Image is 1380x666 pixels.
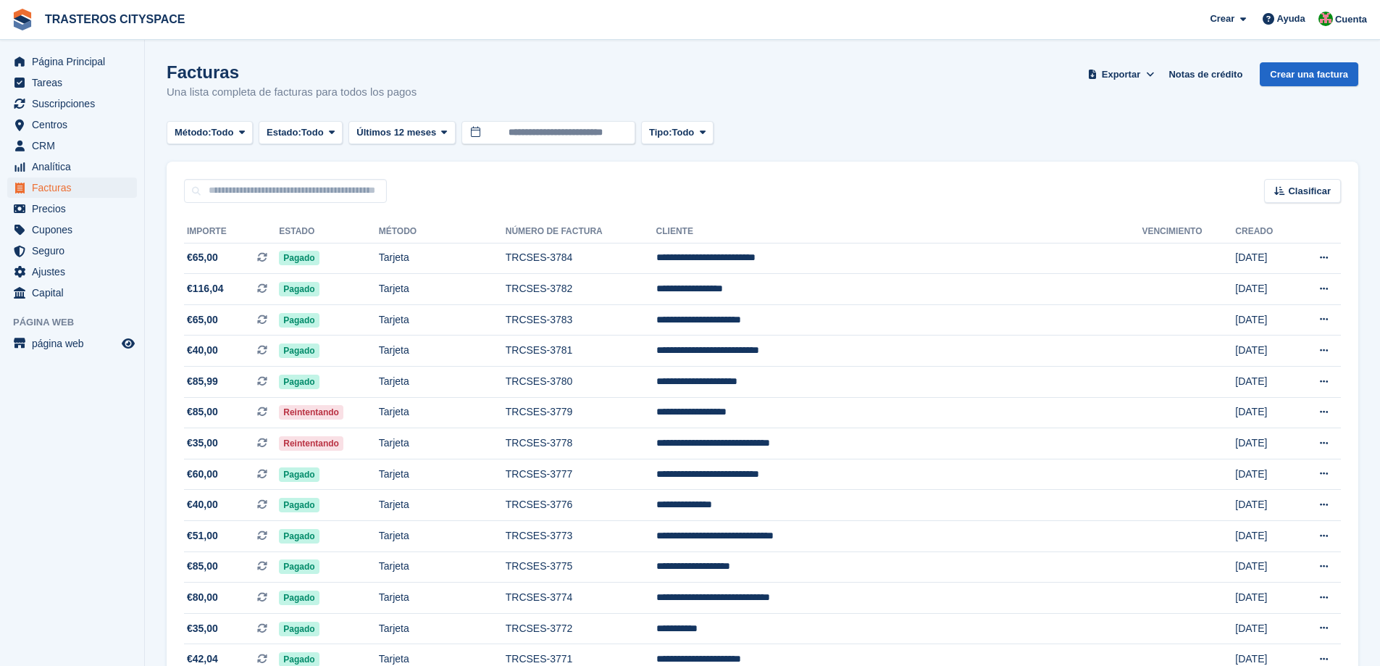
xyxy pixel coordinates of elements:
[187,374,218,389] span: €85,99
[506,490,656,521] td: TRCSES-3776
[506,220,656,243] th: Número de factura
[1235,459,1294,490] td: [DATE]
[259,121,343,145] button: Estado: Todo
[379,459,506,490] td: Tarjeta
[187,559,218,574] span: €85,00
[1318,12,1333,26] img: CitySpace
[641,121,714,145] button: Tipo: Todo
[120,335,137,352] a: Vista previa de la tienda
[279,282,319,296] span: Pagado
[187,590,218,605] span: €80,00
[379,613,506,644] td: Tarjeta
[379,274,506,305] td: Tarjeta
[506,304,656,336] td: TRCSES-3783
[167,62,417,82] h1: Facturas
[1235,583,1294,614] td: [DATE]
[187,436,218,451] span: €35,00
[7,93,137,114] a: menu
[506,243,656,274] td: TRCSES-3784
[379,521,506,552] td: Tarjeta
[506,428,656,459] td: TRCSES-3778
[506,459,656,490] td: TRCSES-3777
[506,336,656,367] td: TRCSES-3781
[672,125,694,140] span: Todo
[301,125,324,140] span: Todo
[187,312,218,328] span: €65,00
[279,559,319,574] span: Pagado
[39,7,191,31] a: TRASTEROS CITYSPACE
[1235,490,1294,521] td: [DATE]
[7,178,137,198] a: menu
[187,404,218,420] span: €85,00
[506,274,656,305] td: TRCSES-3782
[1235,336,1294,367] td: [DATE]
[379,304,506,336] td: Tarjeta
[32,241,119,261] span: Seguro
[7,72,137,93] a: menu
[1102,67,1140,82] span: Exportar
[1210,12,1234,26] span: Crear
[32,51,119,72] span: Página Principal
[1085,62,1158,86] button: Exportar
[32,115,119,135] span: Centros
[506,551,656,583] td: TRCSES-3775
[184,220,279,243] th: Importe
[379,583,506,614] td: Tarjeta
[649,125,672,140] span: Tipo:
[279,251,319,265] span: Pagado
[32,199,119,219] span: Precios
[379,220,506,243] th: Método
[1335,12,1367,27] span: Cuenta
[506,613,656,644] td: TRCSES-3772
[279,529,319,544] span: Pagado
[1235,397,1294,428] td: [DATE]
[7,199,137,219] a: menu
[7,241,137,261] a: menu
[32,93,119,114] span: Suscripciones
[379,428,506,459] td: Tarjeta
[279,220,379,243] th: Estado
[506,583,656,614] td: TRCSES-3774
[32,178,119,198] span: Facturas
[32,136,119,156] span: CRM
[1235,428,1294,459] td: [DATE]
[7,220,137,240] a: menu
[12,9,33,30] img: stora-icon-8386f47178a22dfd0bd8f6a31ec36ba5ce8667c1dd55bd0f319d3a0aa187defe.svg
[1235,220,1294,243] th: Creado
[32,333,119,354] span: página web
[379,490,506,521] td: Tarjeta
[167,121,253,145] button: Método: Todo
[1235,367,1294,398] td: [DATE]
[1235,274,1294,305] td: [DATE]
[32,262,119,282] span: Ajustes
[348,121,456,145] button: Últimos 12 meses
[7,262,137,282] a: menu
[656,220,1142,243] th: Cliente
[279,344,319,358] span: Pagado
[187,250,218,265] span: €65,00
[379,336,506,367] td: Tarjeta
[13,315,144,330] span: Página web
[1142,220,1235,243] th: Vencimiento
[7,115,137,135] a: menu
[279,375,319,389] span: Pagado
[506,521,656,552] td: TRCSES-3773
[7,333,137,354] a: menú
[1288,184,1331,199] span: Clasificar
[1260,62,1358,86] a: Crear una factura
[1163,62,1248,86] a: Notas de crédito
[506,367,656,398] td: TRCSES-3780
[1235,304,1294,336] td: [DATE]
[175,125,212,140] span: Método:
[379,397,506,428] td: Tarjeta
[1235,521,1294,552] td: [DATE]
[279,498,319,512] span: Pagado
[379,551,506,583] td: Tarjeta
[187,343,218,358] span: €40,00
[506,397,656,428] td: TRCSES-3779
[7,136,137,156] a: menu
[187,621,218,636] span: €35,00
[212,125,234,140] span: Todo
[279,313,319,328] span: Pagado
[32,72,119,93] span: Tareas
